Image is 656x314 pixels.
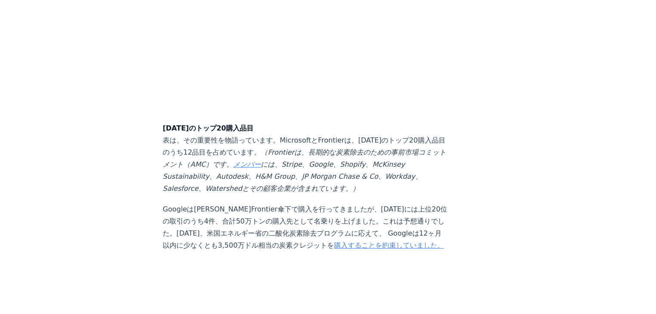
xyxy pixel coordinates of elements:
a: 購入することを約束していました。 [334,241,444,249]
font: 表は、その重要性を物語っています。MicrosoftとFrontierは、[DATE]のトップ20購入品目のうち12品目を占めています。 [163,136,446,156]
font: Googleは[PERSON_NAME]Frontier傘下で購入を行ってきましたが、[DATE]には上位20位の取引のうち4件、合計50万トンの購入先として名乗りを上げました。これは予想通りで... [163,205,447,237]
font: には、Stripe、Google、Shopify、McKinsey Sustainability、Autodesk、H&M Group、JP Morgan Chase & Co、Workday、... [163,160,422,193]
font: （Frontierは、長期的な炭素除去のための事前市場コミットメント（AMC）です。 [163,148,446,168]
a: メンバー [233,160,261,168]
